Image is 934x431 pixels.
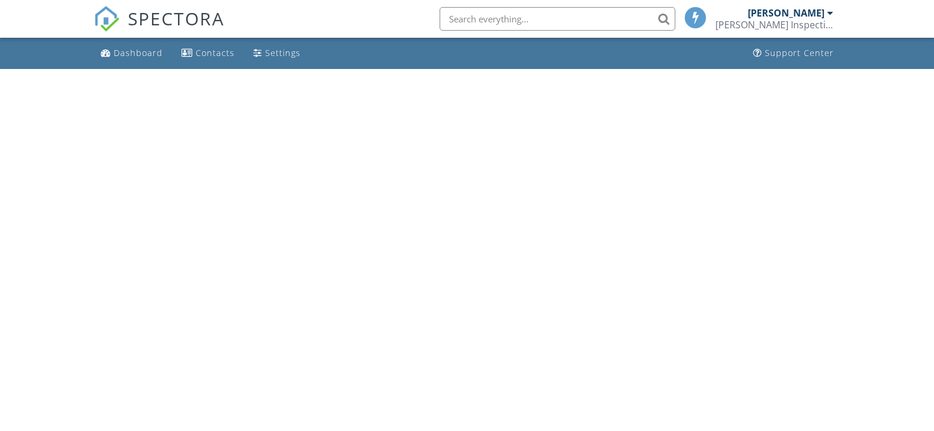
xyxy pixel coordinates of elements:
[94,6,120,32] img: The Best Home Inspection Software - Spectora
[265,47,301,58] div: Settings
[748,7,824,19] div: [PERSON_NAME]
[96,42,167,64] a: Dashboard
[765,47,834,58] div: Support Center
[715,19,833,31] div: Boggs Inspection Services
[128,6,225,31] span: SPECTORA
[114,47,163,58] div: Dashboard
[748,42,839,64] a: Support Center
[440,7,675,31] input: Search everything...
[196,47,235,58] div: Contacts
[94,16,225,41] a: SPECTORA
[177,42,239,64] a: Contacts
[249,42,305,64] a: Settings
